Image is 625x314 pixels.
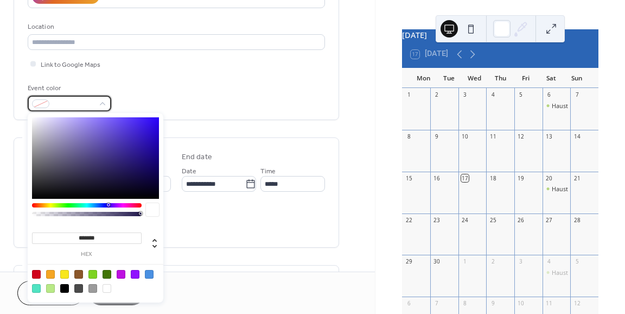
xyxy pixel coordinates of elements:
[88,270,97,279] div: #7ED321
[117,270,125,279] div: #BD10E0
[433,258,441,266] div: 30
[461,216,469,224] div: 24
[74,284,83,293] div: #4A4A4A
[573,258,581,266] div: 5
[461,174,469,182] div: 17
[131,270,139,279] div: #9013FE
[32,270,41,279] div: #D0021B
[489,91,497,99] div: 4
[573,174,581,182] div: 21
[41,59,100,71] span: Link to Google Maps
[182,166,196,177] span: Date
[405,216,413,224] div: 22
[545,300,553,307] div: 11
[543,102,571,110] div: Haust Bikarmót nr 1
[405,133,413,140] div: 8
[436,68,462,89] div: Tue
[552,268,608,277] div: Haust Bikarmót nr 3
[545,133,553,140] div: 13
[489,258,497,266] div: 2
[517,216,525,224] div: 26
[543,185,571,193] div: Haust Bikarmót Nr 2
[489,300,497,307] div: 9
[517,133,525,140] div: 12
[489,174,497,182] div: 18
[60,284,69,293] div: #000000
[573,300,581,307] div: 12
[17,281,84,305] button: Cancel
[489,133,497,140] div: 11
[46,270,55,279] div: #F5A623
[489,216,497,224] div: 25
[402,29,598,41] div: [DATE]
[405,174,413,182] div: 15
[552,102,608,110] div: Haust Bikarmót nr 1
[433,133,441,140] div: 9
[405,300,413,307] div: 6
[32,284,41,293] div: #50E3C2
[513,68,539,89] div: Fri
[433,174,441,182] div: 16
[433,91,441,99] div: 2
[552,185,608,193] div: Haust Bikarmót Nr 2
[411,68,436,89] div: Mon
[573,91,581,99] div: 7
[433,300,441,307] div: 7
[88,284,97,293] div: #9B9B9B
[461,91,469,99] div: 3
[539,68,564,89] div: Sat
[488,68,513,89] div: Thu
[517,258,525,266] div: 3
[517,174,525,182] div: 19
[564,68,590,89] div: Sun
[545,258,553,266] div: 4
[543,268,571,277] div: Haust Bikarmót nr 3
[433,216,441,224] div: 23
[28,83,109,94] div: Event color
[461,133,469,140] div: 10
[517,300,525,307] div: 10
[461,300,469,307] div: 8
[545,174,553,182] div: 20
[145,270,154,279] div: #4A90E2
[60,270,69,279] div: #F8E71C
[462,68,487,89] div: Wed
[405,91,413,99] div: 1
[405,258,413,266] div: 29
[32,252,142,258] label: hex
[517,91,525,99] div: 5
[74,270,83,279] div: #8B572A
[545,216,553,224] div: 27
[46,284,55,293] div: #B8E986
[573,216,581,224] div: 28
[103,284,111,293] div: #FFFFFF
[461,258,469,266] div: 1
[260,166,276,177] span: Time
[103,270,111,279] div: #417505
[28,21,323,33] div: Location
[545,91,553,99] div: 6
[182,152,212,163] div: End date
[573,133,581,140] div: 14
